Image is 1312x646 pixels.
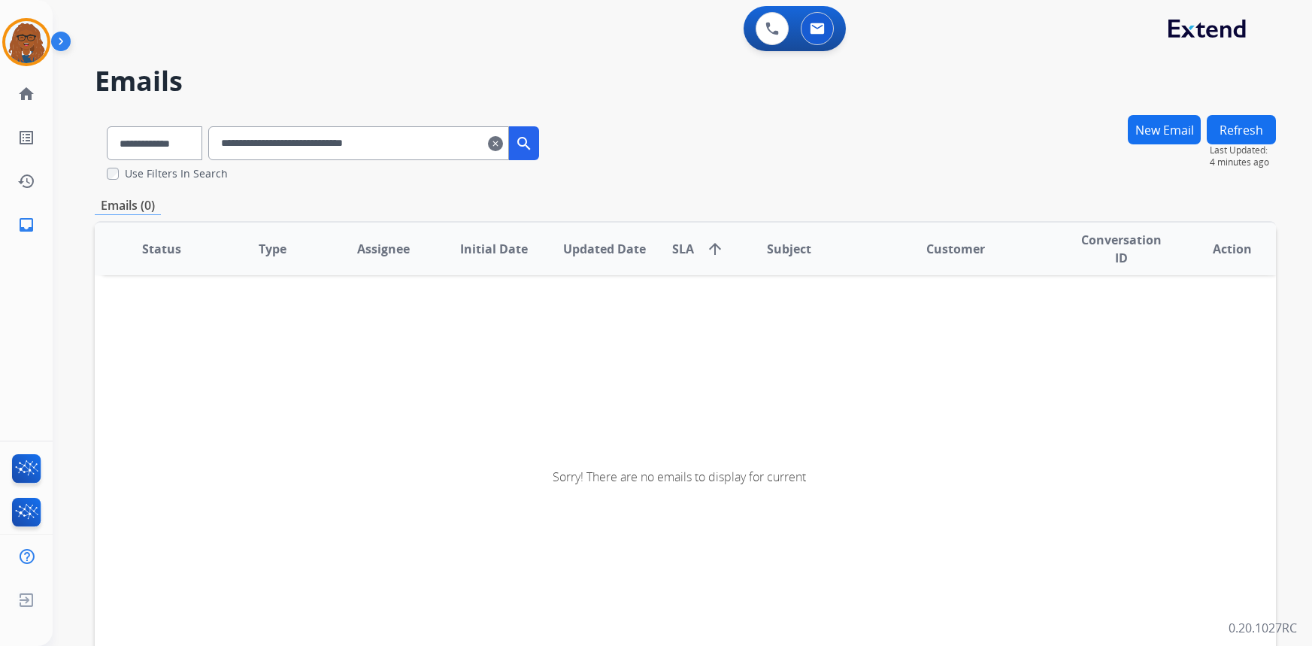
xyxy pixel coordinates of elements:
button: Refresh [1207,115,1276,144]
h2: Emails [95,66,1276,96]
mat-icon: list_alt [17,129,35,147]
span: Type [259,240,286,258]
mat-icon: arrow_upward [706,240,724,258]
th: Action [1165,223,1276,275]
span: Updated Date [563,240,646,258]
mat-icon: inbox [17,216,35,234]
p: 0.20.1027RC [1229,619,1297,637]
label: Use Filters In Search [125,166,228,181]
span: SLA [672,240,694,258]
mat-icon: clear [488,135,503,153]
img: avatar [5,21,47,63]
span: 4 minutes ago [1210,156,1276,168]
mat-icon: search [515,135,533,153]
p: Emails (0) [95,196,161,215]
span: Initial Date [460,240,528,258]
span: Customer [926,240,985,258]
button: New Email [1128,115,1201,144]
mat-icon: home [17,85,35,103]
span: Status [142,240,181,258]
span: Subject [767,240,811,258]
span: Last Updated: [1210,144,1276,156]
mat-icon: history [17,172,35,190]
span: Conversation ID [1078,231,1164,267]
span: Assignee [357,240,410,258]
span: Sorry! There are no emails to display for current [553,469,806,485]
